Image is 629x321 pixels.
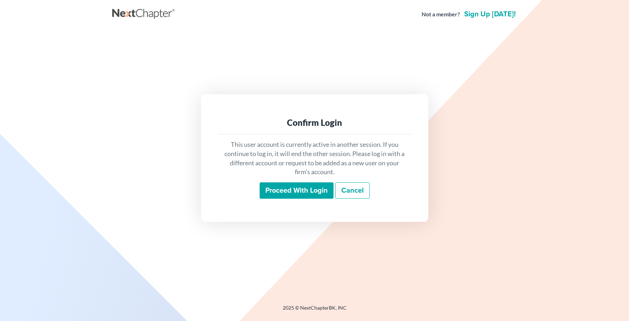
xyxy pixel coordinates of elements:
p: This user account is currently active in another session. If you continue to log in, it will end ... [224,140,406,177]
div: 2025 © NextChapterBK, INC [112,304,517,317]
a: Sign up [DATE]! [463,11,517,18]
strong: Not a member? [422,10,460,18]
input: Proceed with login [260,182,334,199]
a: Cancel [335,182,370,199]
div: Confirm Login [224,117,406,128]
